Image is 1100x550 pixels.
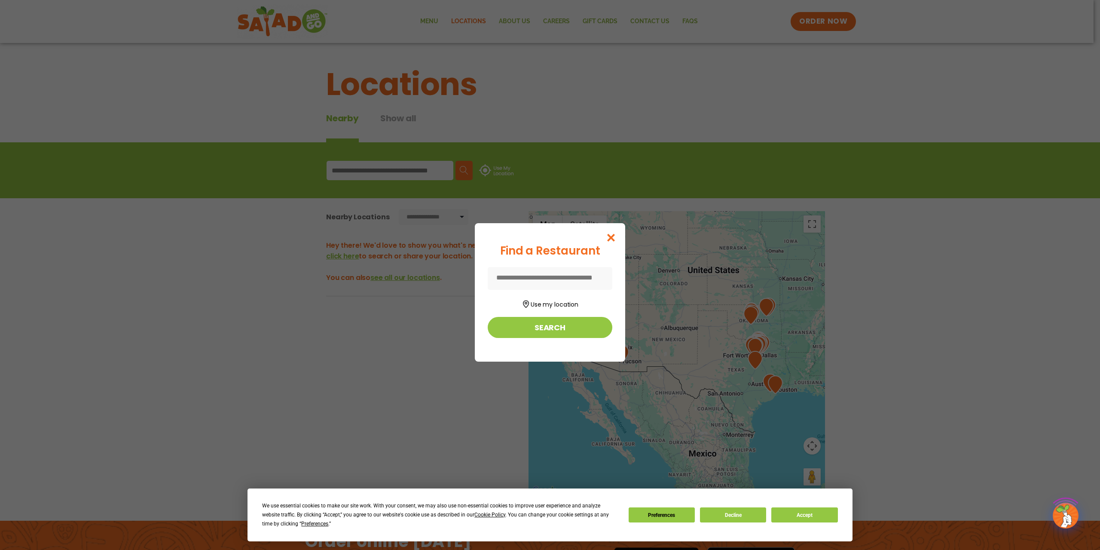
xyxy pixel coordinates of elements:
span: Cookie Policy [474,512,505,518]
div: Find a Restaurant [488,243,612,259]
div: Cookie Consent Prompt [247,489,852,541]
button: Close modal [597,223,625,252]
span: Preferences [301,521,328,527]
button: Search [488,317,612,338]
button: Preferences [629,507,695,522]
button: Use my location [488,298,612,309]
div: We use essential cookies to make our site work. With your consent, we may also use non-essential ... [262,501,618,528]
button: Decline [700,507,766,522]
button: Accept [771,507,837,522]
